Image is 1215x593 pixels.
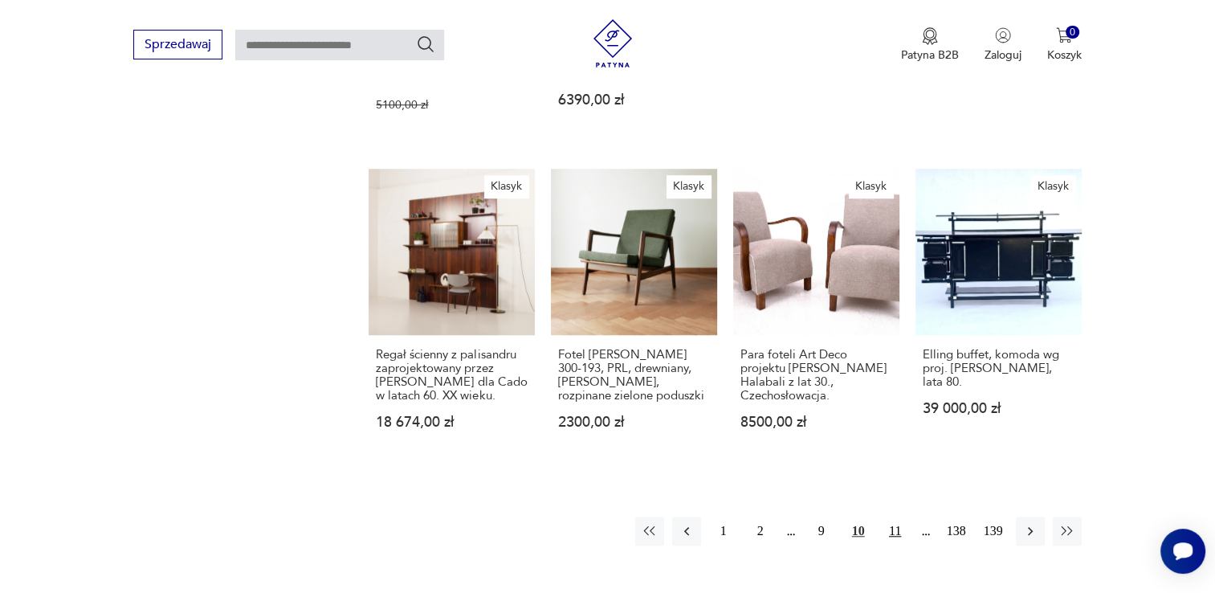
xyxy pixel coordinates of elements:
[740,348,892,403] h3: Para foteli Art Deco projektu [PERSON_NAME] Halabali z lat 30., Czechosłowacja.
[1066,26,1079,39] div: 0
[915,169,1082,460] a: KlasykElling buffet, komoda wg proj. Gerrita Rietvelda, lata 80.Elling buffet, komoda wg proj. [P...
[376,80,528,93] p: 4335,00 zł
[133,40,222,51] a: Sprzedawaj
[133,30,222,59] button: Sprzedawaj
[979,517,1008,546] button: 139
[589,19,637,67] img: Patyna - sklep z meblami i dekoracjami vintage
[901,27,959,63] a: Ikona medaluPatyna B2B
[844,517,873,546] button: 10
[558,415,710,429] p: 2300,00 zł
[901,27,959,63] button: Patyna B2B
[922,27,938,45] img: Ikona medalu
[985,47,1021,63] p: Zaloguj
[709,517,738,546] button: 1
[942,517,971,546] button: 138
[558,348,710,403] h3: Fotel [PERSON_NAME] 300-193, PRL, drewniany, [PERSON_NAME], rozpinane zielone poduszki
[376,415,528,429] p: 18 674,00 zł
[1056,27,1072,43] img: Ikona koszyka
[746,517,775,546] button: 2
[901,47,959,63] p: Patyna B2B
[416,35,435,54] button: Szukaj
[733,169,899,460] a: KlasykPara foteli Art Deco projektu J. Halabali z lat 30., Czechosłowacja.Para foteli Art Deco pr...
[558,93,710,107] p: 6390,00 zł
[376,98,528,112] p: 5100,00 zł
[985,27,1021,63] button: Zaloguj
[881,517,910,546] button: 11
[1047,27,1082,63] button: 0Koszyk
[551,169,717,460] a: KlasykFotel Stefan 300-193, PRL, drewniany, Bączyk, rozpinane zielone poduszkiFotel [PERSON_NAME]...
[923,348,1074,389] h3: Elling buffet, komoda wg proj. [PERSON_NAME], lata 80.
[376,348,528,403] h3: Regał ścienny z palisandru zaprojektowany przez [PERSON_NAME] dla Cado w latach 60. XX wieku.
[807,517,836,546] button: 9
[740,415,892,429] p: 8500,00 zł
[1160,529,1205,574] iframe: Smartsupp widget button
[923,402,1074,415] p: 39 000,00 zł
[1047,47,1082,63] p: Koszyk
[740,80,892,93] p: 90,00 zł
[995,27,1011,43] img: Ikonka użytkownika
[369,169,535,460] a: KlasykRegał ścienny z palisandru zaprojektowany przez Poula Cadoviusa dla Cado w latach 60. XX wi...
